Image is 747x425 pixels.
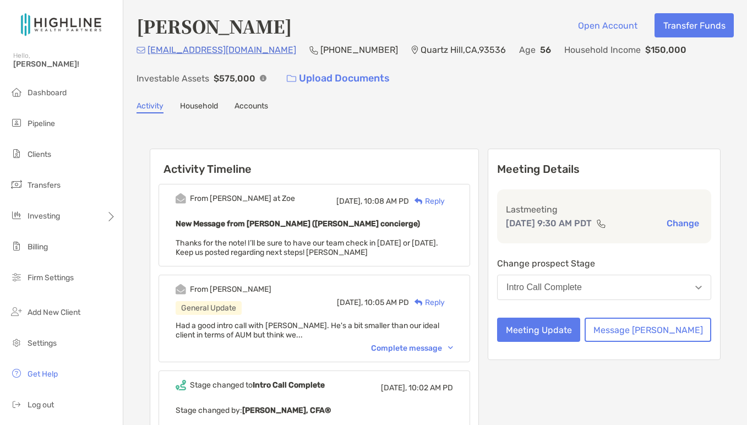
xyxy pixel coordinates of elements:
[214,72,255,85] p: $575,000
[408,383,453,393] span: 10:02 AM PD
[10,239,23,253] img: billing icon
[381,383,407,393] span: [DATE],
[10,397,23,411] img: logout icon
[176,193,186,204] img: Event icon
[280,67,397,90] a: Upload Documents
[10,367,23,380] img: get-help icon
[176,404,453,417] p: Stage changed by:
[148,43,296,57] p: [EMAIL_ADDRESS][DOMAIN_NAME]
[364,197,409,206] span: 10:08 AM PD
[10,209,23,222] img: investing icon
[260,75,266,81] img: Info Icon
[13,59,116,69] span: [PERSON_NAME]!
[28,181,61,190] span: Transfers
[253,380,325,390] b: Intro Call Complete
[409,195,445,207] div: Reply
[497,162,711,176] p: Meeting Details
[137,47,145,53] img: Email Icon
[28,242,48,252] span: Billing
[448,346,453,350] img: Chevron icon
[28,88,67,97] span: Dashboard
[540,43,551,57] p: 56
[645,43,686,57] p: $150,000
[150,149,478,176] h6: Activity Timeline
[411,46,418,55] img: Location Icon
[564,43,641,57] p: Household Income
[320,43,398,57] p: [PHONE_NUMBER]
[28,119,55,128] span: Pipeline
[497,275,711,300] button: Intro Call Complete
[176,238,438,257] span: Thanks for the note! I’ll be sure to have our team check in [DATE] or [DATE]. Keep us posted rega...
[10,178,23,191] img: transfers icon
[409,297,445,308] div: Reply
[336,197,362,206] span: [DATE],
[10,85,23,99] img: dashboard icon
[10,336,23,349] img: settings icon
[28,273,74,282] span: Firm Settings
[519,43,536,57] p: Age
[10,116,23,129] img: pipeline icon
[28,369,58,379] span: Get Help
[655,13,734,37] button: Transfer Funds
[176,219,420,228] b: New Message from [PERSON_NAME] ([PERSON_NAME] concierge)
[176,284,186,295] img: Event icon
[506,282,582,292] div: Intro Call Complete
[364,298,409,307] span: 10:05 AM PD
[28,339,57,348] span: Settings
[287,75,296,83] img: button icon
[421,43,506,57] p: Quartz Hill , CA , 93536
[596,219,606,228] img: communication type
[415,198,423,205] img: Reply icon
[180,101,218,113] a: Household
[497,318,580,342] button: Meeting Update
[585,318,711,342] button: Message [PERSON_NAME]
[663,217,702,229] button: Change
[10,147,23,160] img: clients icon
[415,299,423,306] img: Reply icon
[569,13,646,37] button: Open Account
[190,285,271,294] div: From [PERSON_NAME]
[176,301,242,315] div: General Update
[506,216,592,230] p: [DATE] 9:30 AM PDT
[506,203,702,216] p: Last meeting
[28,150,51,159] span: Clients
[695,286,702,290] img: Open dropdown arrow
[337,298,363,307] span: [DATE],
[13,4,110,44] img: Zoe Logo
[242,406,331,415] b: [PERSON_NAME], CFA®
[137,101,163,113] a: Activity
[28,308,80,317] span: Add New Client
[190,380,325,390] div: Stage changed to
[235,101,268,113] a: Accounts
[137,13,292,39] h4: [PERSON_NAME]
[309,46,318,55] img: Phone Icon
[497,257,711,270] p: Change prospect Stage
[28,211,60,221] span: Investing
[371,344,453,353] div: Complete message
[190,194,295,203] div: From [PERSON_NAME] at Zoe
[28,400,54,410] span: Log out
[176,380,186,390] img: Event icon
[10,270,23,284] img: firm-settings icon
[176,321,439,340] span: Had a good intro call with [PERSON_NAME]. He's a bit smaller than our ideal client in terms of AU...
[137,72,209,85] p: Investable Assets
[10,305,23,318] img: add_new_client icon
